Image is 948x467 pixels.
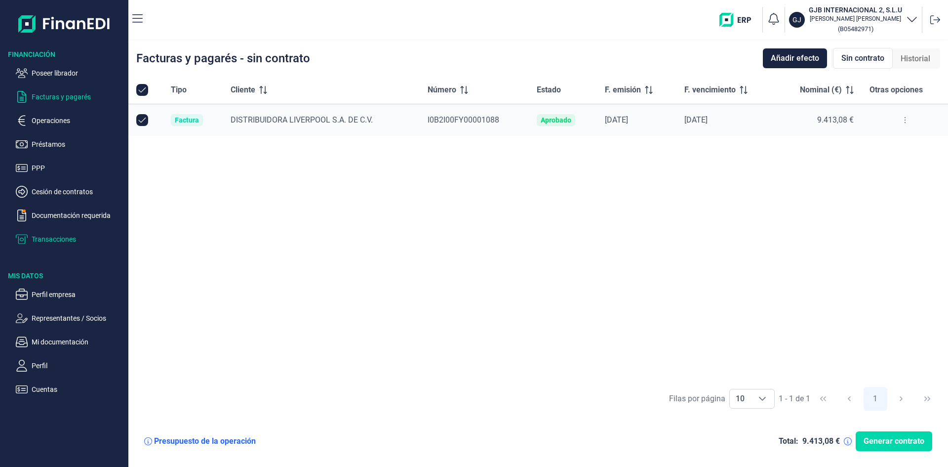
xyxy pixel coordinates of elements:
div: Aprobado [541,116,571,124]
p: [PERSON_NAME] [PERSON_NAME] [809,15,902,23]
button: Next Page [889,387,913,411]
button: Transacciones [16,233,124,245]
span: 1 - 1 de 1 [779,395,810,403]
button: Operaciones [16,115,124,127]
span: Otras opciones [869,84,923,96]
p: Facturas y pagarés [32,91,124,103]
div: Row Unselected null [136,114,148,126]
small: Copiar cif [838,25,873,33]
button: Mi documentación [16,336,124,348]
p: Perfil empresa [32,289,124,300]
p: Representantes / Socios [32,312,124,324]
p: GJ [792,15,801,25]
div: Presupuesto de la operación [154,436,256,446]
button: PPP [16,162,124,174]
div: Factura [175,116,199,124]
p: PPP [32,162,124,174]
button: Añadir efecto [763,48,827,68]
button: Last Page [915,387,939,411]
p: Poseer librador [32,67,124,79]
p: Transacciones [32,233,124,245]
div: Choose [750,389,774,408]
div: Filas por página [669,393,725,405]
div: 9.413,08 € [802,436,840,446]
span: F. emisión [605,84,641,96]
button: Perfil empresa [16,289,124,300]
p: Documentación requerida [32,210,124,221]
button: Representantes / Socios [16,312,124,324]
button: Facturas y pagarés [16,91,124,103]
button: First Page [811,387,835,411]
p: Préstamos [32,138,124,150]
span: Nominal (€) [800,84,842,96]
button: Cuentas [16,383,124,395]
span: 9.413,08 € [817,115,854,125]
div: [DATE] [605,115,669,125]
span: F. vencimiento [684,84,736,96]
span: I0B2I00FY00001088 [428,115,499,125]
button: Documentación requerida [16,210,124,221]
button: GJGJB INTERNACIONAL 2, S.L.U[PERSON_NAME] [PERSON_NAME](B05482971) [789,5,918,35]
button: Préstamos [16,138,124,150]
span: 10 [730,389,750,408]
p: Cesión de contratos [32,186,124,198]
span: Generar contrato [864,435,924,447]
div: Historial [893,49,938,69]
span: Número [428,84,456,96]
span: Historial [901,53,930,65]
img: erp [719,13,758,27]
button: Perfil [16,360,124,372]
button: Poseer librador [16,67,124,79]
button: Page 1 [864,387,887,411]
div: Facturas y pagarés - sin contrato [136,52,310,64]
div: All items selected [136,84,148,96]
img: Logo de aplicación [18,8,111,40]
p: Cuentas [32,383,124,395]
span: Cliente [231,84,255,96]
h3: GJB INTERNACIONAL 2, S.L.U [809,5,902,15]
button: Previous Page [837,387,861,411]
p: Mi documentación [32,336,124,348]
button: Generar contrato [856,431,932,451]
span: Tipo [171,84,187,96]
span: Estado [537,84,561,96]
p: Operaciones [32,115,124,127]
button: Cesión de contratos [16,186,124,198]
span: Añadir efecto [771,52,819,64]
span: DISTRIBUIDORA LIVERPOOL S.A. DE C.V. [231,115,373,125]
div: [DATE] [684,115,767,125]
div: Sin contrato [833,48,893,69]
div: Total: [779,436,798,446]
span: Sin contrato [841,52,884,64]
p: Perfil [32,360,124,372]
